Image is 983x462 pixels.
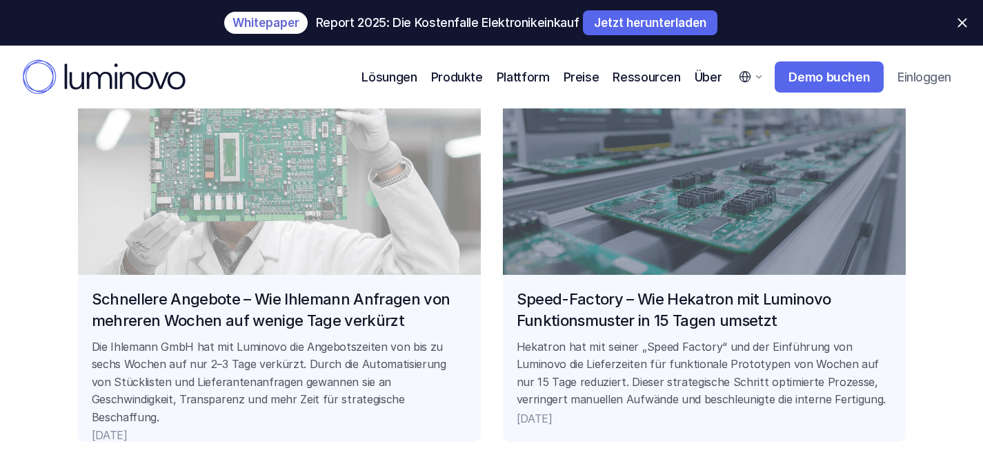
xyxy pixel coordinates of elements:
[361,68,417,86] p: Lösungen
[497,68,550,86] p: Plattform
[232,17,299,28] p: Whitepaper
[583,10,717,35] a: Jetzt herunterladen
[695,68,722,86] p: Über
[431,68,483,86] p: Produkte
[888,63,960,92] a: Einloggen
[78,48,481,442] a: Schnellere Angebote – Wie Ihlemann Anfragen von mehreren Wochen auf wenige Tage verkürztDie Ihlem...
[316,16,579,30] p: Report 2025: Die Kostenfalle Elektronikeinkauf
[613,68,680,86] p: Ressourcen
[775,61,884,93] a: Demo buchen
[503,48,906,442] a: Hekatron LogoSpeed-Factory – Wie Hekatron mit Luminovo Funktionsmuster in 15 Tagen umsetztHekatro...
[897,70,951,85] p: Einloggen
[564,68,599,86] a: Preise
[788,70,870,85] p: Demo buchen
[594,17,706,28] p: Jetzt herunterladen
